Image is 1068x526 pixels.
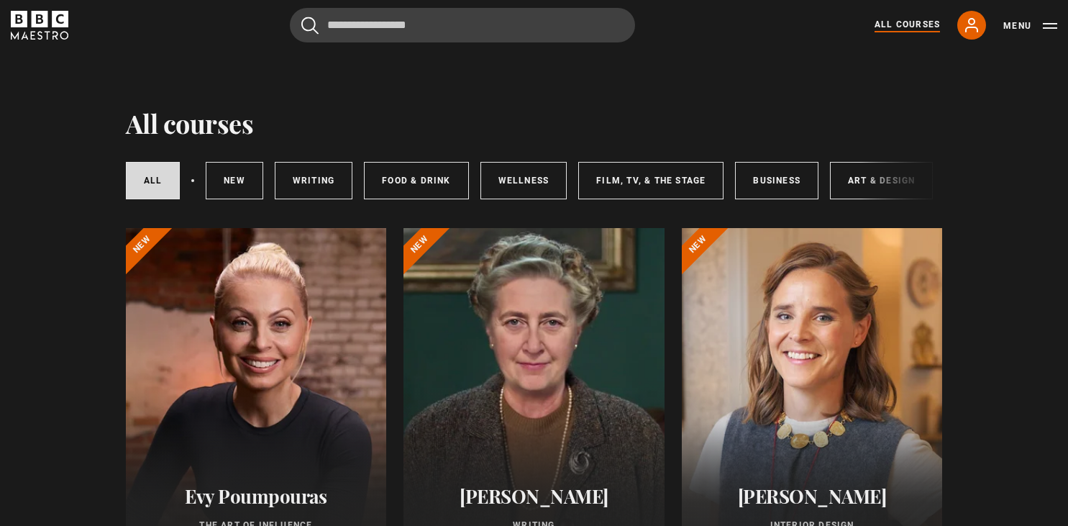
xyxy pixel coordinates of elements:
[275,162,352,199] a: Writing
[206,162,263,199] a: New
[1003,19,1057,33] button: Toggle navigation
[875,18,940,32] a: All Courses
[126,108,254,138] h1: All courses
[126,162,181,199] a: All
[830,162,933,199] a: Art & Design
[421,485,647,507] h2: [PERSON_NAME]
[301,17,319,35] button: Submit the search query
[735,162,818,199] a: Business
[143,485,370,507] h2: Evy Poumpouras
[578,162,724,199] a: Film, TV, & The Stage
[699,485,926,507] h2: [PERSON_NAME]
[364,162,468,199] a: Food & Drink
[290,8,635,42] input: Search
[11,11,68,40] svg: BBC Maestro
[480,162,567,199] a: Wellness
